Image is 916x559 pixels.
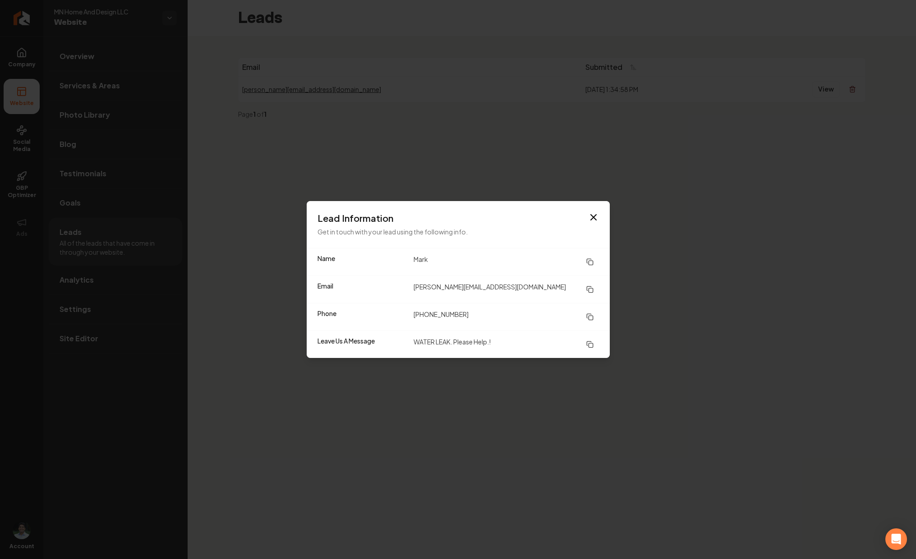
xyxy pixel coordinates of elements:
dd: WATER LEAK. Please Help.! [414,336,599,353]
dd: Mark [414,254,599,270]
dd: [PHONE_NUMBER] [414,309,599,325]
h3: Lead Information [318,212,599,225]
dt: Name [318,254,406,270]
dt: Email [318,281,406,298]
dt: Phone [318,309,406,325]
p: Get in touch with your lead using the following info. [318,226,599,237]
dt: Leave Us A Message [318,336,406,353]
dd: [PERSON_NAME][EMAIL_ADDRESS][DOMAIN_NAME] [414,281,599,298]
